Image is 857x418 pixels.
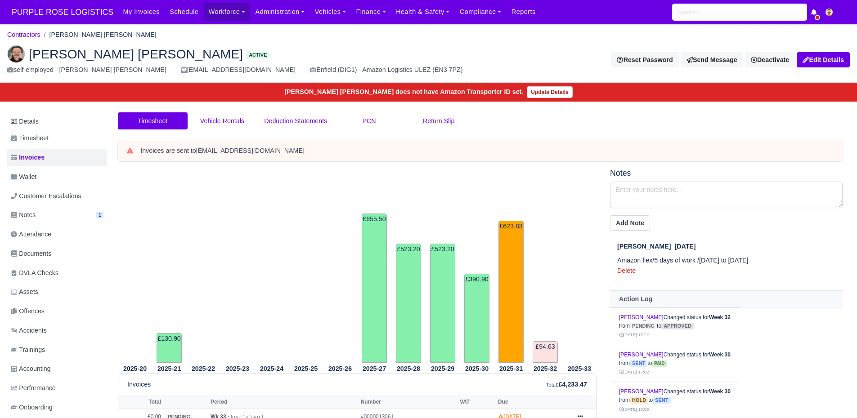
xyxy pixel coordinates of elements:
[359,395,458,409] th: Number
[681,52,743,67] a: Send Message
[610,308,740,345] td: Changed status for from to
[498,221,524,363] td: £623.83
[11,287,38,297] span: Assets
[653,397,670,404] span: sent
[426,363,460,374] th: 2025-29
[652,360,667,367] span: paid
[7,3,118,21] span: PURPLE ROSE LOGISTICS
[357,363,391,374] th: 2025-27
[11,133,49,143] span: Timesheet
[196,147,305,154] strong: [EMAIL_ADDRESS][DOMAIN_NAME]
[709,314,731,320] strong: Week 32
[11,345,45,355] span: Trainings
[7,4,118,21] a: PURPLE ROSE LOGISTICS
[619,351,664,358] a: [PERSON_NAME]
[7,283,107,301] a: Assets
[7,168,107,186] a: Wallet
[140,147,834,156] div: Invoices are sent to
[186,363,220,374] th: 2025-22
[11,249,51,259] span: Documents
[11,306,45,316] span: Offences
[455,3,507,21] a: Compliance
[404,112,474,130] a: Return Slip
[255,363,289,374] th: 2025-24
[7,322,107,339] a: Accidents
[745,52,795,67] a: Deactivate
[11,229,51,240] span: Attendance
[709,388,731,395] strong: Week 30
[7,302,107,320] a: Offences
[630,323,657,329] span: pending
[7,149,107,166] a: Invoices
[165,3,203,21] a: Schedule
[220,363,255,374] th: 2025-23
[496,395,569,409] th: Due
[7,206,107,224] a: Notes 1
[630,360,647,367] span: sent
[619,407,649,412] small: [DATE] 10:59
[0,38,857,83] div: Glen Michael O Connor
[208,395,359,409] th: Period
[250,3,310,21] a: Administration
[546,379,587,390] div: :
[289,363,323,374] th: 2025-25
[617,241,843,252] div: [DATE]
[533,341,558,363] td: £94.63
[11,152,45,163] span: Invoices
[527,86,572,98] a: Update Details
[118,395,163,409] th: Total
[7,129,107,147] a: Timesheet
[610,345,740,382] td: Changed status for from to
[11,268,58,278] span: DVLA Checks
[152,363,186,374] th: 2025-21
[323,363,357,374] th: 2025-26
[11,364,51,374] span: Accounting
[29,48,243,60] span: [PERSON_NAME] [PERSON_NAME]
[7,379,107,397] a: Performance
[127,381,151,388] h6: Invoices
[617,243,671,250] span: [PERSON_NAME]
[430,244,455,363] td: £523.20
[458,395,496,409] th: VAT
[7,264,107,282] a: DVLA Checks
[396,244,421,363] td: £523.20
[507,3,541,21] a: Reports
[797,52,850,67] a: Edit Details
[7,31,40,38] a: Contractors
[247,52,269,58] span: Active
[257,112,334,130] a: Deduction Statements
[559,381,587,388] strong: £4,233.47
[188,112,257,130] a: Vehicle Rentals
[7,399,107,416] a: Onboarding
[7,360,107,378] a: Accounting
[11,172,36,182] span: Wallet
[11,402,53,413] span: Onboarding
[619,314,664,320] a: [PERSON_NAME]
[40,30,157,40] li: [PERSON_NAME] [PERSON_NAME]
[7,113,107,130] a: Details
[619,369,649,374] small: [DATE] 17:02
[619,388,664,395] a: [PERSON_NAME]
[630,397,648,404] span: hold
[7,341,107,359] a: Trainings
[7,65,166,75] div: self-employed - [PERSON_NAME] [PERSON_NAME]
[310,3,351,21] a: Vehicles
[464,274,489,363] td: £390.90
[617,267,636,274] a: Delete
[494,363,528,374] th: 2025-31
[11,191,81,201] span: Customer Escalations
[11,383,56,393] span: Performance
[11,325,47,336] span: Accidents
[351,3,391,21] a: Finance
[619,332,649,337] small: [DATE] 17:22
[610,215,650,231] button: Add Note
[672,4,807,21] input: Search...
[546,382,557,387] small: Total
[334,112,404,130] a: PCN
[610,291,843,307] th: Action Log
[7,226,107,243] a: Attendance
[391,3,455,21] a: Health & Safety
[7,187,107,205] a: Customer Escalations
[611,52,678,67] button: Reset Password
